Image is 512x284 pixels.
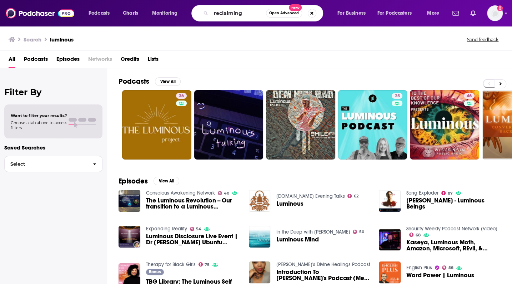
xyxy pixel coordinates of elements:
a: 62 [347,194,358,198]
img: Luminous Disclosure Live Event | Dr Edith Ubuntu Chan & The Luminous Education Revolution [119,226,140,248]
a: Show notifications dropdown [467,7,478,19]
span: Logged in as smeizlik [487,5,503,21]
img: Kaseya, Luminous Moth, Amazon, Microsoft, REvil, & Luminous Moth - Wrap Up - SWN #134 [379,229,401,251]
a: 54 [190,227,202,231]
button: open menu [84,8,119,19]
div: Search podcasts, credits, & more... [198,5,330,21]
img: User Profile [487,5,503,21]
span: Bonus [149,270,161,274]
a: The Luminous Revolution -- Our transition to a Luminous Humanity. [119,190,140,212]
a: Episodes [56,53,80,68]
a: The Luminous Revolution -- Our transition to a Luminous Humanity. [146,197,240,210]
a: Therapy for Black Girls [146,261,196,268]
span: 75 [205,263,210,266]
img: Luminous [249,190,271,212]
a: Kaseya, Luminous Moth, Amazon, Microsoft, REvil, & Luminous Moth - Wrap Up - SWN #134 [406,239,501,251]
button: Select [4,156,102,172]
span: Word Power | Luminous [406,272,474,278]
button: open menu [422,8,448,19]
img: Jon Hopkins - Luminous Beings [379,190,401,212]
a: Conscious Awakening Network [146,190,215,196]
button: open menu [373,8,422,19]
span: More [427,8,439,18]
span: Luminous Disclosure Live Event | Dr [PERSON_NAME] Ubuntu [PERSON_NAME] & The Luminous Education R... [146,233,240,245]
span: New [289,4,302,11]
a: 68 [409,232,421,237]
a: EpisodesView All [119,177,179,186]
span: Podcasts [89,8,110,18]
a: 87 [441,191,453,195]
span: Open Advanced [269,11,299,15]
p: Saved Searches [4,144,102,151]
a: 25 [392,93,402,99]
a: PodcastsView All [119,77,181,86]
a: 56 [442,265,453,270]
img: Word Power | Luminous [379,261,401,283]
span: Charts [123,8,138,18]
span: Choose a tab above to access filters. [11,120,67,130]
a: 46 [464,93,475,99]
a: 36 [176,93,187,99]
span: 36 [179,93,184,100]
button: Send feedback [465,36,501,43]
span: Select [5,162,87,166]
button: open menu [147,8,187,19]
a: 75 [199,262,210,266]
h2: Podcasts [119,77,149,86]
a: Luminous's Divine Healings Podcast [276,261,370,268]
button: open menu [332,8,375,19]
h3: Search [24,36,41,43]
h2: Filter By [4,87,102,97]
span: Networks [88,53,112,68]
input: Search podcasts, credits, & more... [211,8,266,19]
a: Lists [148,53,159,68]
a: 40 [218,191,230,195]
a: Luminous [276,201,303,207]
a: Introduction To Luminous's Podcast (Meet Andria aka Luminous) [276,269,370,281]
span: For Business [337,8,366,18]
span: 25 [395,93,400,100]
svg: Add a profile image [497,5,503,11]
a: English Plus [406,265,432,271]
button: View All [154,177,179,185]
a: 50 [353,230,364,234]
span: Introduction To [PERSON_NAME]'s Podcast (Meet [PERSON_NAME] aka [PERSON_NAME]) [276,269,370,281]
span: [PERSON_NAME] - Luminous Beings [406,197,501,210]
span: Want to filter your results? [11,113,67,118]
img: Luminous Mind [249,226,271,248]
span: For Podcasters [377,8,412,18]
img: Introduction To Luminous's Podcast (Meet Andria aka Luminous) [249,261,271,283]
span: Podcasts [24,53,48,68]
span: 50 [359,230,364,234]
a: Credits [121,53,139,68]
button: Open AdvancedNew [266,9,302,18]
a: All [9,53,15,68]
a: Luminous Mind [276,236,318,243]
span: 87 [448,192,453,195]
span: 56 [448,266,453,269]
span: Monitoring [152,8,177,18]
h3: luminous [50,36,74,43]
button: View All [155,77,181,86]
a: 36 [122,90,191,160]
span: 46 [467,93,472,100]
a: 25 [338,90,407,160]
span: 68 [416,234,421,237]
a: 46 [410,90,479,160]
img: Podchaser - Follow, Share and Rate Podcasts [6,6,74,20]
a: Song Exploder [406,190,438,196]
a: In the Deep with Catherine Ingram [276,229,350,235]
